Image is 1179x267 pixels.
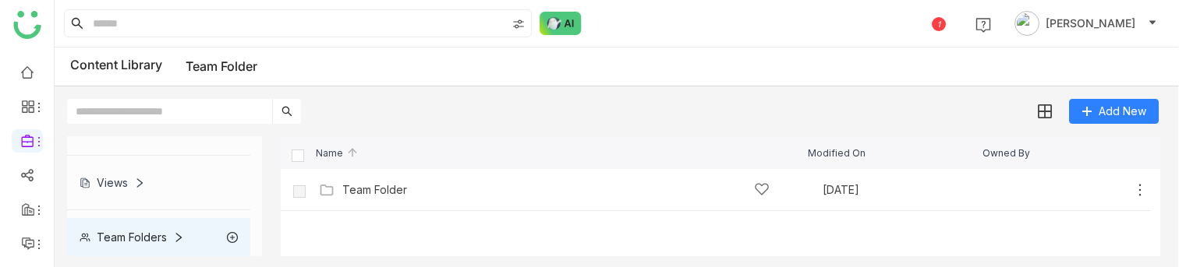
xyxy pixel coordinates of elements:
div: Team Folders [80,230,184,244]
span: [PERSON_NAME] [1046,15,1135,32]
div: 1 [932,17,946,31]
img: grid.svg [1038,104,1052,118]
span: Add New [1099,103,1146,120]
span: Owned By [982,148,1030,158]
img: Folder [319,182,335,198]
button: [PERSON_NAME] [1011,11,1160,36]
span: Modified On [808,148,866,158]
img: help.svg [975,17,991,33]
img: arrow-up.svg [346,146,359,159]
img: logo [13,11,41,39]
span: Name [316,148,359,158]
div: Content Library [70,57,257,76]
div: Views [80,176,145,189]
div: [DATE] [823,184,982,195]
img: avatar [1014,11,1039,36]
a: Team Folder [342,184,407,196]
img: ask-buddy-normal.svg [540,12,582,35]
img: search-type.svg [512,18,525,30]
button: Add New [1069,99,1159,124]
a: Team Folder [186,58,257,74]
